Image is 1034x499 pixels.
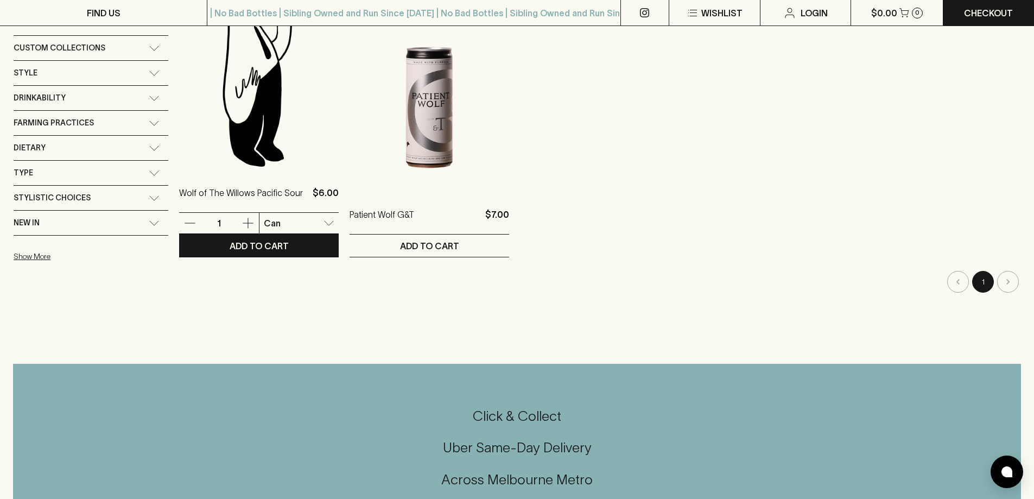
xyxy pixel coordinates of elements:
[179,271,1020,293] nav: pagination navigation
[972,271,994,293] button: page 1
[179,235,339,257] button: ADD TO CART
[14,86,168,110] div: Drinkability
[259,212,339,234] div: Can
[14,186,168,210] div: Stylistic Choices
[13,407,1021,425] h5: Click & Collect
[14,36,168,60] div: Custom Collections
[964,7,1013,20] p: Checkout
[206,217,232,229] p: 1
[13,439,1021,457] h5: Uber Same-Day Delivery
[14,211,168,235] div: New In
[14,66,37,80] span: Style
[14,166,33,180] span: Type
[350,208,414,234] a: Patient Wolf G&T
[87,7,120,20] p: FIND US
[14,141,46,155] span: Dietary
[230,239,289,252] p: ADD TO CART
[14,161,168,185] div: Type
[14,245,156,268] button: Show More
[350,2,509,192] img: Patient Wolf G&T
[14,216,40,230] span: New In
[871,7,897,20] p: $0.00
[264,217,281,230] p: Can
[14,191,91,205] span: Stylistic Choices
[400,239,459,252] p: ADD TO CART
[14,41,105,55] span: Custom Collections
[179,186,303,212] a: Wolf of The Willows Pacific Sour
[14,61,168,85] div: Style
[701,7,743,20] p: Wishlist
[485,208,509,234] p: $7.00
[1001,466,1012,477] img: bubble-icon
[13,471,1021,489] h5: Across Melbourne Metro
[14,91,66,105] span: Drinkability
[14,136,168,160] div: Dietary
[313,186,339,212] p: $6.00
[801,7,828,20] p: Login
[14,116,94,130] span: Farming Practices
[14,111,168,135] div: Farming Practices
[350,235,509,257] button: ADD TO CART
[915,10,919,16] p: 0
